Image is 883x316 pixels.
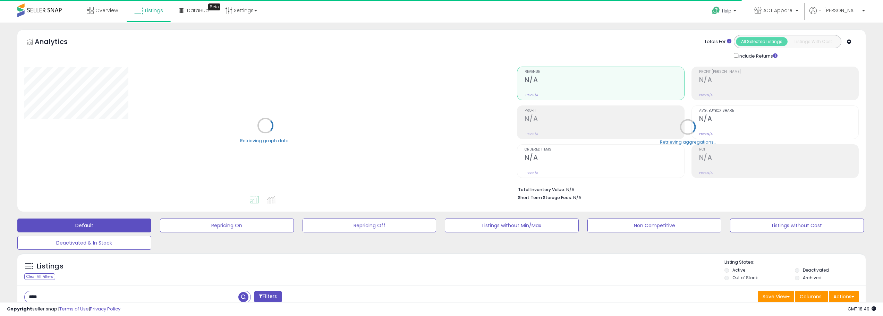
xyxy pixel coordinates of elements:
label: Active [732,267,745,273]
div: Totals For [704,39,731,45]
button: Default [17,219,151,232]
div: Clear All Filters [24,273,55,280]
div: seller snap | | [7,306,120,313]
strong: Copyright [7,306,32,312]
span: 2025-09-17 18:49 GMT [848,306,876,312]
div: Retrieving graph data.. [240,137,291,144]
label: Out of Stock [732,275,758,281]
button: Deactivated & In Stock [17,236,151,250]
h5: Analytics [35,37,81,48]
button: All Selected Listings [736,37,788,46]
span: Hi [PERSON_NAME] [818,7,860,14]
button: Repricing Off [303,219,436,232]
button: Listings without Cost [730,219,864,232]
button: Actions [829,291,859,302]
div: Tooltip anchor [208,3,220,10]
span: DataHub [187,7,209,14]
button: Non Competitive [587,219,721,232]
a: Terms of Use [59,306,89,312]
button: Filters [254,291,281,303]
a: Privacy Policy [90,306,120,312]
div: Retrieving aggregations.. [660,139,716,145]
button: Repricing On [160,219,294,232]
div: Include Returns [729,52,786,60]
label: Deactivated [803,267,829,273]
span: Overview [95,7,118,14]
a: Help [706,1,743,23]
button: Listings With Cost [787,37,839,46]
span: Columns [800,293,822,300]
button: Columns [795,291,828,302]
h5: Listings [37,262,63,271]
span: ACT Apparel [763,7,793,14]
p: Listing States: [724,259,866,266]
a: Hi [PERSON_NAME] [809,7,865,23]
span: Help [722,8,731,14]
i: Get Help [712,6,720,15]
button: Listings without Min/Max [445,219,579,232]
span: Listings [145,7,163,14]
label: Archived [803,275,822,281]
button: Save View [758,291,794,302]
